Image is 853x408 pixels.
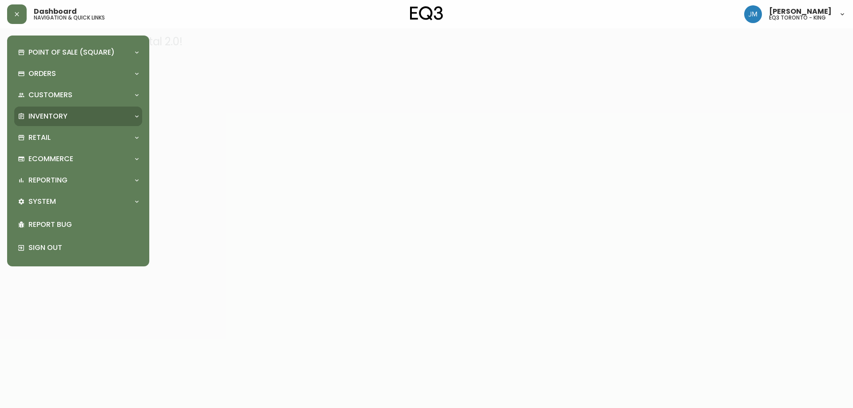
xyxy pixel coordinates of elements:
[28,220,139,230] p: Report Bug
[28,90,72,100] p: Customers
[14,128,142,147] div: Retail
[744,5,762,23] img: b88646003a19a9f750de19192e969c24
[34,15,105,20] h5: navigation & quick links
[769,15,826,20] h5: eq3 toronto - king
[14,236,142,259] div: Sign Out
[34,8,77,15] span: Dashboard
[769,8,832,15] span: [PERSON_NAME]
[14,170,142,190] div: Reporting
[14,85,142,105] div: Customers
[28,111,68,121] p: Inventory
[14,107,142,126] div: Inventory
[14,213,142,236] div: Report Bug
[410,6,443,20] img: logo
[28,48,115,57] p: Point of Sale (Square)
[28,243,139,253] p: Sign Out
[28,175,68,185] p: Reporting
[14,192,142,211] div: System
[14,43,142,62] div: Point of Sale (Square)
[14,149,142,169] div: Ecommerce
[28,69,56,79] p: Orders
[28,197,56,206] p: System
[14,64,142,83] div: Orders
[28,154,73,164] p: Ecommerce
[28,133,51,143] p: Retail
